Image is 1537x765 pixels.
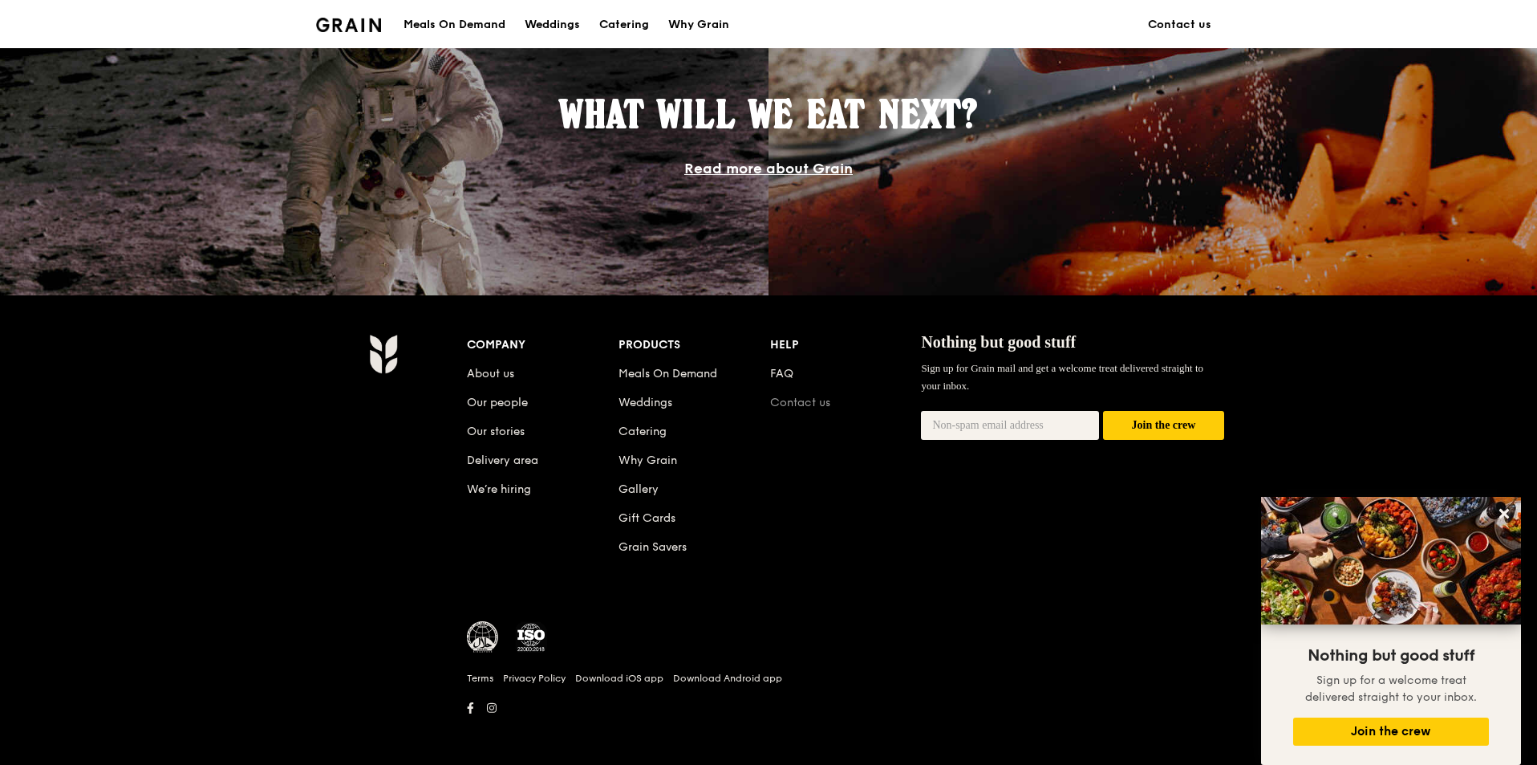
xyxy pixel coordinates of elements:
a: FAQ [770,367,793,380]
a: Meals On Demand [618,367,717,380]
span: Nothing but good stuff [1308,646,1474,665]
a: Download iOS app [575,672,663,685]
a: Grain Savers [618,540,687,554]
button: Join the crew [1293,718,1489,746]
a: Gift Cards [618,511,675,525]
img: DSC07876-Edit02-Large.jpeg [1261,497,1521,625]
input: Non-spam email address [921,411,1099,440]
a: Read more about Grain [684,160,853,177]
div: Products [618,334,770,356]
a: Catering [590,1,659,49]
button: Join the crew [1103,411,1224,441]
button: Close [1491,501,1517,527]
span: Sign up for Grain mail and get a welcome treat delivered straight to your inbox. [921,362,1203,392]
img: Grain [369,334,397,374]
img: Grain [316,18,381,32]
div: Company [467,334,618,356]
h6: Revision [306,719,1231,732]
img: ISO Certified [515,621,547,653]
div: Help [770,334,922,356]
a: Contact us [1138,1,1221,49]
a: Why Grain [659,1,739,49]
div: Why Grain [668,1,729,49]
a: Our stories [467,425,525,438]
a: Our people [467,396,528,409]
a: Terms [467,672,493,685]
div: Catering [599,1,649,49]
span: Sign up for a welcome treat delivered straight to your inbox. [1305,673,1477,704]
span: What will we eat next? [559,91,978,137]
div: Meals On Demand [404,1,505,49]
a: Delivery area [467,454,538,467]
a: Gallery [618,482,659,496]
a: Contact us [770,396,830,409]
span: Nothing but good stuff [921,333,1076,351]
a: We’re hiring [467,482,531,496]
a: Weddings [618,396,672,409]
img: MUIS Halal Certified [467,621,499,653]
a: Privacy Policy [503,672,566,685]
a: Download Android app [673,672,782,685]
a: Why Grain [618,454,677,467]
div: Weddings [525,1,580,49]
a: About us [467,367,514,380]
a: Catering [618,425,667,438]
a: Weddings [515,1,590,49]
